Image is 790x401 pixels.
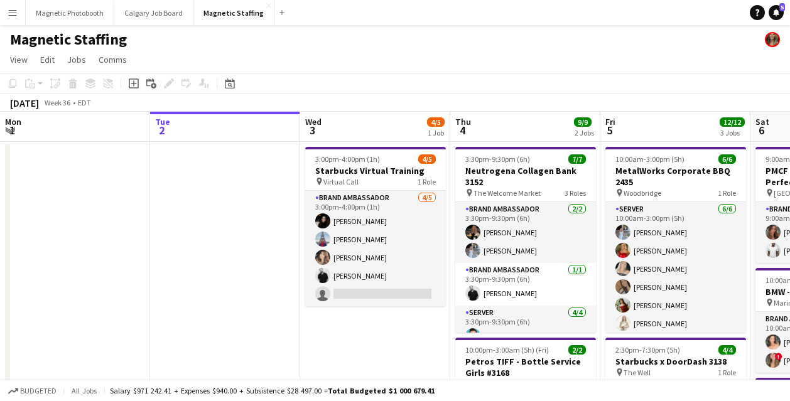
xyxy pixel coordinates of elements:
[455,263,596,306] app-card-role: Brand Ambassador1/13:30pm-9:30pm (6h)[PERSON_NAME]
[428,128,444,137] div: 1 Job
[153,123,170,137] span: 2
[720,128,744,137] div: 3 Jobs
[62,51,91,68] a: Jobs
[5,116,21,127] span: Mon
[3,123,21,137] span: 1
[775,353,782,360] span: !
[110,386,435,395] div: Salary $971 242.41 + Expenses $940.00 + Subsistence $28 497.00 =
[720,117,745,127] span: 12/12
[473,188,541,198] span: The Welcome Market
[718,188,736,198] span: 1 Role
[615,345,680,355] span: 2:30pm-7:30pm (5h)
[455,116,471,127] span: Thu
[305,191,446,306] app-card-role: Brand Ambassador4/53:00pm-4:00pm (1h)[PERSON_NAME][PERSON_NAME][PERSON_NAME][PERSON_NAME]
[69,386,99,395] span: All jobs
[94,51,132,68] a: Comms
[305,165,446,176] h3: Starbucks Virtual Training
[718,368,736,377] span: 1 Role
[455,147,596,333] app-job-card: 3:30pm-9:30pm (6h)7/7Neutrogena Collagen Bank 3152 The Welcome Market3 RolesBrand Ambassador2/23:...
[605,116,615,127] span: Fri
[155,116,170,127] span: Tue
[6,384,58,398] button: Budgeted
[67,54,86,65] span: Jobs
[35,51,60,68] a: Edit
[26,1,114,25] button: Magnetic Photobooth
[303,123,322,137] span: 3
[765,32,780,47] app-user-avatar: Bianca Fantauzzi
[568,154,586,164] span: 7/7
[718,154,736,164] span: 6/6
[305,147,446,306] app-job-card: 3:00pm-4:00pm (1h)4/5Starbucks Virtual Training Virtual Call1 RoleBrand Ambassador4/53:00pm-4:00p...
[78,98,91,107] div: EDT
[418,177,436,186] span: 1 Role
[605,147,746,333] app-job-card: 10:00am-3:00pm (5h)6/6MetalWorks Corporate BBQ 2435 Woodbridge1 RoleServer6/610:00am-3:00pm (5h)[...
[568,345,586,355] span: 2/2
[769,5,784,20] a: 5
[418,154,436,164] span: 4/5
[455,165,596,188] h3: Neutrogena Collagen Bank 3152
[427,117,445,127] span: 4/5
[575,128,594,137] div: 2 Jobs
[323,177,359,186] span: Virtual Call
[455,202,596,263] app-card-role: Brand Ambassador2/23:30pm-9:30pm (6h)[PERSON_NAME][PERSON_NAME]
[41,98,73,107] span: Week 36
[473,379,493,388] span: Petros
[605,356,746,367] h3: Starbucks x DoorDash 3138
[605,202,746,336] app-card-role: Server6/610:00am-3:00pm (5h)[PERSON_NAME][PERSON_NAME][PERSON_NAME][PERSON_NAME][PERSON_NAME][PER...
[10,30,127,49] h1: Magnetic Staffing
[328,386,435,395] span: Total Budgeted $1 000 679.41
[465,345,549,355] span: 10:00pm-3:00am (5h) (Fri)
[754,123,769,137] span: 6
[193,1,274,25] button: Magnetic Staffing
[40,54,55,65] span: Edit
[453,123,471,137] span: 4
[605,165,746,188] h3: MetalWorks Corporate BBQ 2435
[10,97,39,109] div: [DATE]
[603,123,615,137] span: 5
[114,1,193,25] button: Calgary Job Board
[624,188,661,198] span: Woodbridge
[718,345,736,355] span: 4/4
[315,154,380,164] span: 3:00pm-4:00pm (1h)
[615,154,684,164] span: 10:00am-3:00pm (5h)
[568,379,586,388] span: 1 Role
[455,356,596,378] h3: Petros TIFF - Bottle Service Girls #3168
[99,54,127,65] span: Comms
[624,368,651,377] span: The Well
[20,387,57,395] span: Budgeted
[779,3,785,11] span: 5
[10,54,28,65] span: View
[5,51,33,68] a: View
[565,188,586,198] span: 3 Roles
[755,116,769,127] span: Sat
[574,117,592,127] span: 9/9
[305,116,322,127] span: Wed
[465,154,530,164] span: 3:30pm-9:30pm (6h)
